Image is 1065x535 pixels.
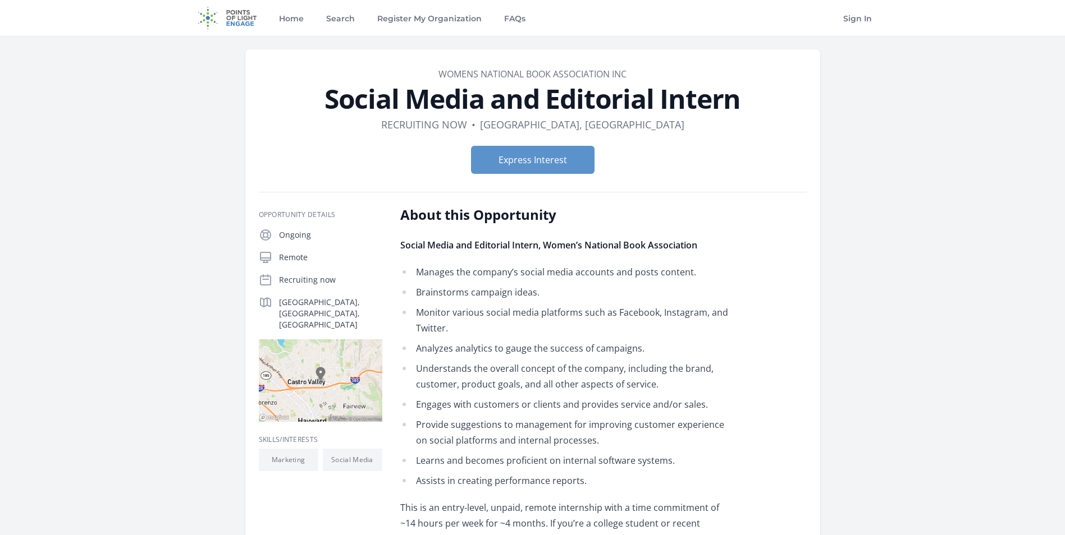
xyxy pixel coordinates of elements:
[259,210,382,219] h3: Opportunity Details
[279,297,382,330] p: [GEOGRAPHIC_DATA], [GEOGRAPHIC_DATA], [GEOGRAPHIC_DATA]
[472,117,476,132] div: •
[400,284,729,300] li: Brainstorms campaign ideas.
[279,274,382,285] p: Recruiting now
[400,239,697,251] strong: Social Media and Editorial Intern, Women’s National Book Association
[259,435,382,444] h3: Skills/Interests
[400,264,729,280] li: Manages the company’s social media accounts and posts content.
[323,449,382,471] li: Social Media
[279,252,382,263] p: Remote
[438,68,627,80] a: WOMENS NATIONAL BOOK ASSOCIATION INC
[480,117,684,132] dd: [GEOGRAPHIC_DATA], [GEOGRAPHIC_DATA]
[400,305,729,336] li: Monitor various social media platforms such as Facebook, Instagram, and Twitter.
[400,340,729,356] li: Analyzes analytics to gauge the success of campaigns.
[400,361,729,392] li: Understands the overall concept of the company, including the brand, customer, product goals, and...
[279,229,382,241] p: Ongoing
[400,417,729,448] li: Provide suggestions to management for improving customer experience on social platforms and inter...
[259,85,807,112] h1: Social Media and Editorial Intern
[400,453,729,468] li: Learns and becomes proficient on internal software systems.
[400,473,729,488] li: Assists in creating performance reports.
[400,396,729,412] li: Engages with customers or clients and provides service and/or sales.
[471,146,595,174] button: Express Interest
[259,339,382,422] img: Map
[381,117,467,132] dd: Recruiting now
[259,449,318,471] li: Marketing
[400,206,729,224] h2: About this Opportunity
